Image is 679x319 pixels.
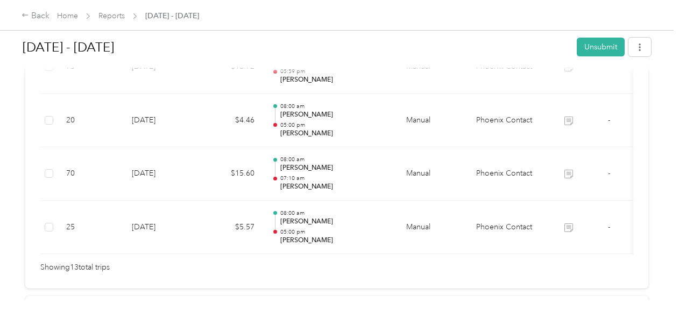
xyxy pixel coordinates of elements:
p: 05:00 pm [280,228,389,236]
p: [PERSON_NAME] [280,163,389,173]
p: [PERSON_NAME] [280,236,389,245]
span: Showing 13 total trips [40,262,110,273]
td: [DATE] [123,201,199,255]
p: [PERSON_NAME] [280,217,389,227]
a: Reports [98,11,125,20]
p: 08:00 am [280,209,389,217]
a: Home [57,11,78,20]
td: Phoenix Contact [468,94,548,148]
button: Unsubmit [577,38,625,56]
iframe: Everlance-gr Chat Button Frame [619,259,679,319]
td: Manual [398,147,468,201]
p: [PERSON_NAME] [280,129,389,139]
p: 07:10 am [280,175,389,182]
p: [PERSON_NAME] [280,182,389,192]
h1: Sep 1 - 30, 2025 [23,34,569,60]
td: 20 [58,94,123,148]
td: Phoenix Contact [468,201,548,255]
span: - [608,169,610,178]
td: [DATE] [123,147,199,201]
p: 08:00 am [280,156,389,163]
span: [DATE] - [DATE] [145,10,199,21]
span: - [608,115,610,125]
td: 25 [58,201,123,255]
div: Back [22,10,49,23]
p: [PERSON_NAME] [280,75,389,85]
p: 08:00 am [280,103,389,110]
td: $5.57 [199,201,263,255]
td: [DATE] [123,94,199,148]
p: 05:00 pm [280,121,389,129]
td: Phoenix Contact [468,147,548,201]
p: [PERSON_NAME] [280,110,389,120]
td: Manual [398,201,468,255]
td: $15.60 [199,147,263,201]
td: 70 [58,147,123,201]
td: Manual [398,94,468,148]
span: - [608,222,610,231]
td: $4.46 [199,94,263,148]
